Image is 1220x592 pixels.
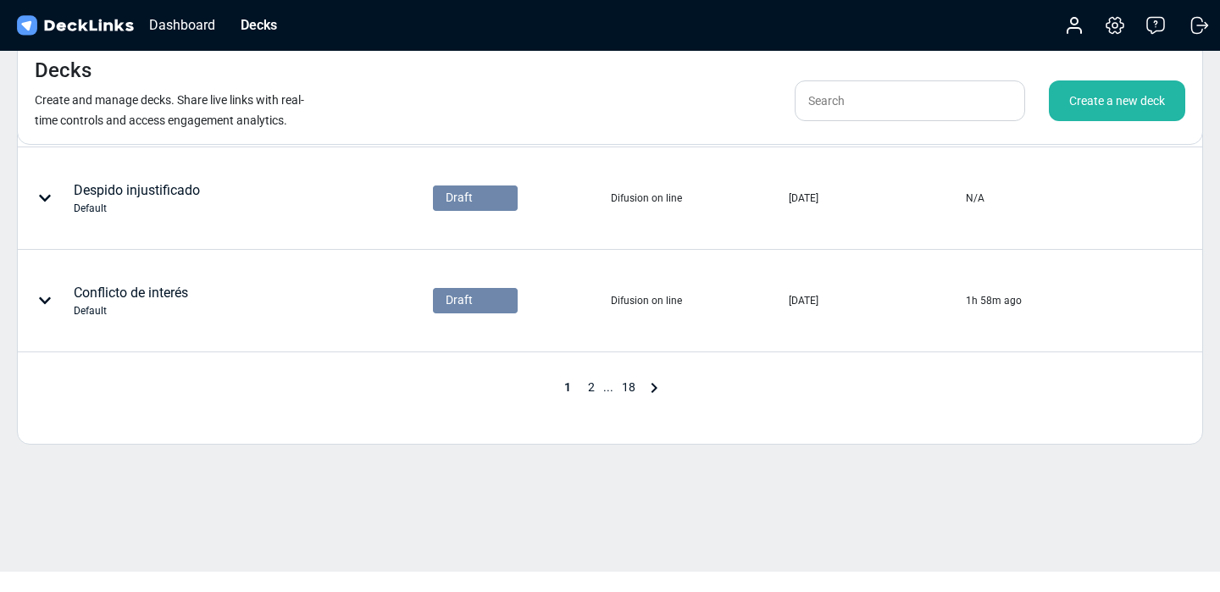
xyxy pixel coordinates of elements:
[579,380,603,394] span: 2
[789,191,818,206] div: [DATE]
[966,293,1022,308] div: 1h 58m ago
[74,303,188,318] div: Default
[14,14,136,38] img: DeckLinks
[613,380,644,394] span: 18
[556,380,579,394] span: 1
[1049,80,1185,121] div: Create a new deck
[611,293,682,308] div: Difusion on line
[603,380,613,394] span: ...
[74,201,200,216] div: Default
[795,80,1025,121] input: Search
[141,14,224,36] div: Dashboard
[446,291,473,309] span: Draft
[611,191,682,206] div: Difusion on line
[789,293,818,308] div: [DATE]
[446,189,473,207] span: Draft
[966,191,984,206] div: N/A
[35,93,304,127] small: Create and manage decks. Share live links with real-time controls and access engagement analytics.
[35,58,91,83] h4: Decks
[74,180,200,216] div: Despido injustificado
[232,14,286,36] div: Decks
[74,283,188,318] div: Conflicto de interés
